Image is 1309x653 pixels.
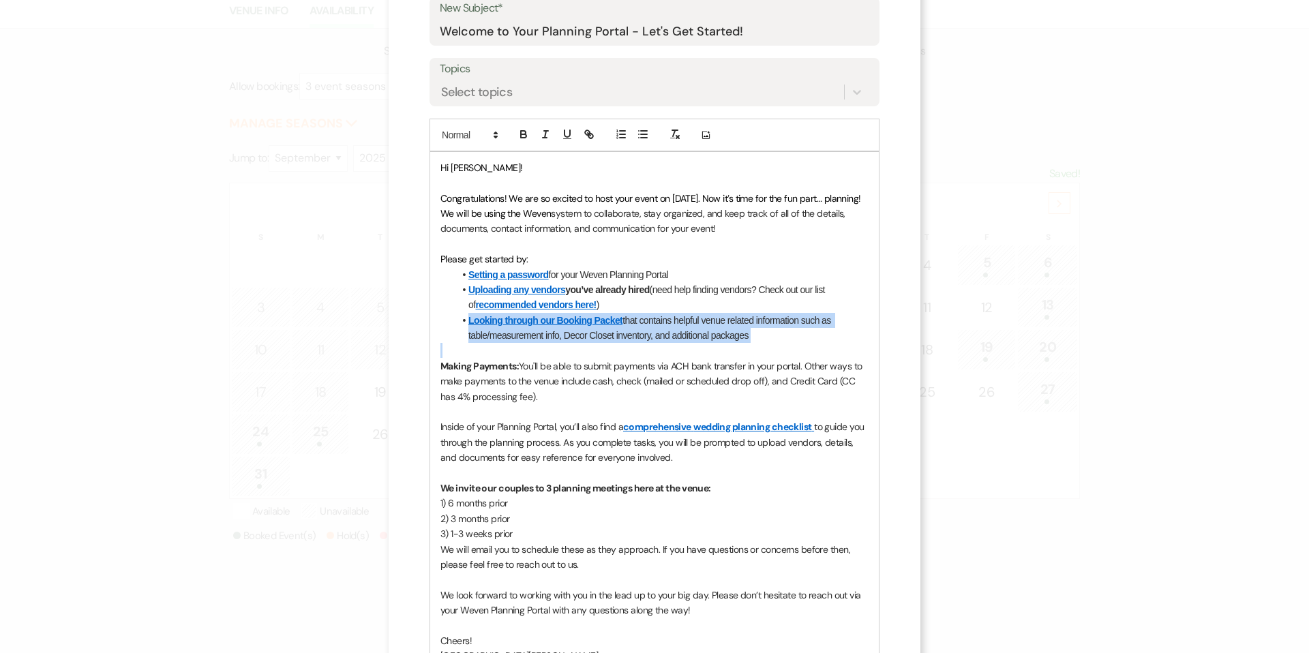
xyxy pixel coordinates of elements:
a: Uploading any vendors [468,284,565,295]
strong: Making Payments: [440,360,519,372]
a: Looking through our Booking Packet [468,315,622,326]
a: Setting a password [468,269,549,280]
label: Topics [440,59,869,79]
span: We look forward to working with you in the lead up to your big day. Please don’t hesitate to reac... [440,589,863,616]
span: ) [597,299,599,310]
span: Please get started by: [440,253,528,265]
p: 3) 1-3 weeks prior [440,526,869,541]
p: We will email you to schedule these as they approach. If you have questions or concerns before th... [440,542,869,573]
span: Congratulations! We are so excited to host your event on [DATE]. Now it’s time for the fun part… ... [440,192,863,219]
p: 1) 6 months prior [440,496,869,511]
div: Select topics [441,83,512,102]
span: system to collaborate, stay organized, and keep track of all of the details, documents, contact i... [440,207,847,234]
span: Hi [PERSON_NAME]! [440,162,522,174]
span: You'll be able to submit payments via ACH bank transfer in your portal. Other ways to make paymen... [440,360,864,403]
span: for your Weven Planning Portal [549,269,669,280]
span: Inside of your Planning Portal, you’ll also find a [440,421,623,433]
strong: you’ve already hired [468,284,650,295]
a: comprehensive [623,421,691,433]
li: that contains helpful venue related information such as table/measurement info, Decor Closet inve... [454,313,869,344]
a: wedding planning checklist [693,421,811,433]
p: 2) 3 months prior [440,511,869,526]
span: to guide you through the planning process. As you complete tasks, you will be prompted to upload ... [440,421,867,464]
strong: We invite our couples to 3 planning meetings here at the venue: [440,482,711,494]
a: recommended vendors here! [475,299,596,310]
span: Cheers! [440,635,472,647]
